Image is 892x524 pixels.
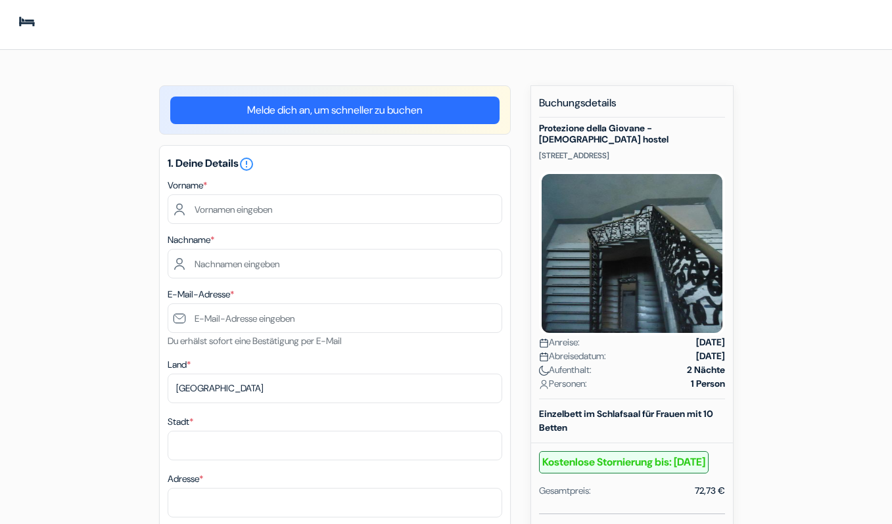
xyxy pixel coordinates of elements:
span: Personen: [539,377,587,391]
small: Du erhälst sofort eine Bestätigung per E-Mail [168,335,342,347]
img: calendar.svg [539,338,549,348]
div: 72,73 € [695,484,725,498]
label: Nachname [168,233,214,247]
input: Nachnamen eingeben [168,249,502,278]
img: user_icon.svg [539,380,549,389]
p: [STREET_ADDRESS] [539,150,725,161]
label: Adresse [168,472,203,486]
strong: [DATE] [696,349,725,363]
input: E-Mail-Adresse eingeben [168,303,502,333]
strong: 1 Person [691,377,725,391]
strong: 2 Nächte [687,363,725,377]
div: Gesamtpreis: [539,484,591,498]
a: Melde dich an, um schneller zu buchen [170,97,500,124]
input: Vornamen eingeben [168,194,502,224]
label: Vorname [168,179,207,192]
img: moon.svg [539,366,549,376]
b: Einzelbett im Schlafsaal für Frauen mit 10 Betten [539,408,713,433]
img: Jugendherbergen.com [16,11,173,39]
label: E-Mail-Adresse [168,288,234,301]
a: error_outline [239,156,254,170]
span: Abreisedatum: [539,349,606,363]
h5: 1. Deine Details [168,156,502,172]
h5: Buchungsdetails [539,97,725,118]
label: Land [168,358,191,372]
i: error_outline [239,156,254,172]
label: Stadt [168,415,193,429]
strong: [DATE] [696,336,725,349]
h5: Protezione della Giovane - [DEMOGRAPHIC_DATA] hostel [539,123,725,145]
b: Kostenlose Stornierung bis: [DATE] [539,451,709,473]
img: calendar.svg [539,352,549,362]
span: Aufenthalt: [539,363,592,377]
span: Anreise: [539,336,580,349]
